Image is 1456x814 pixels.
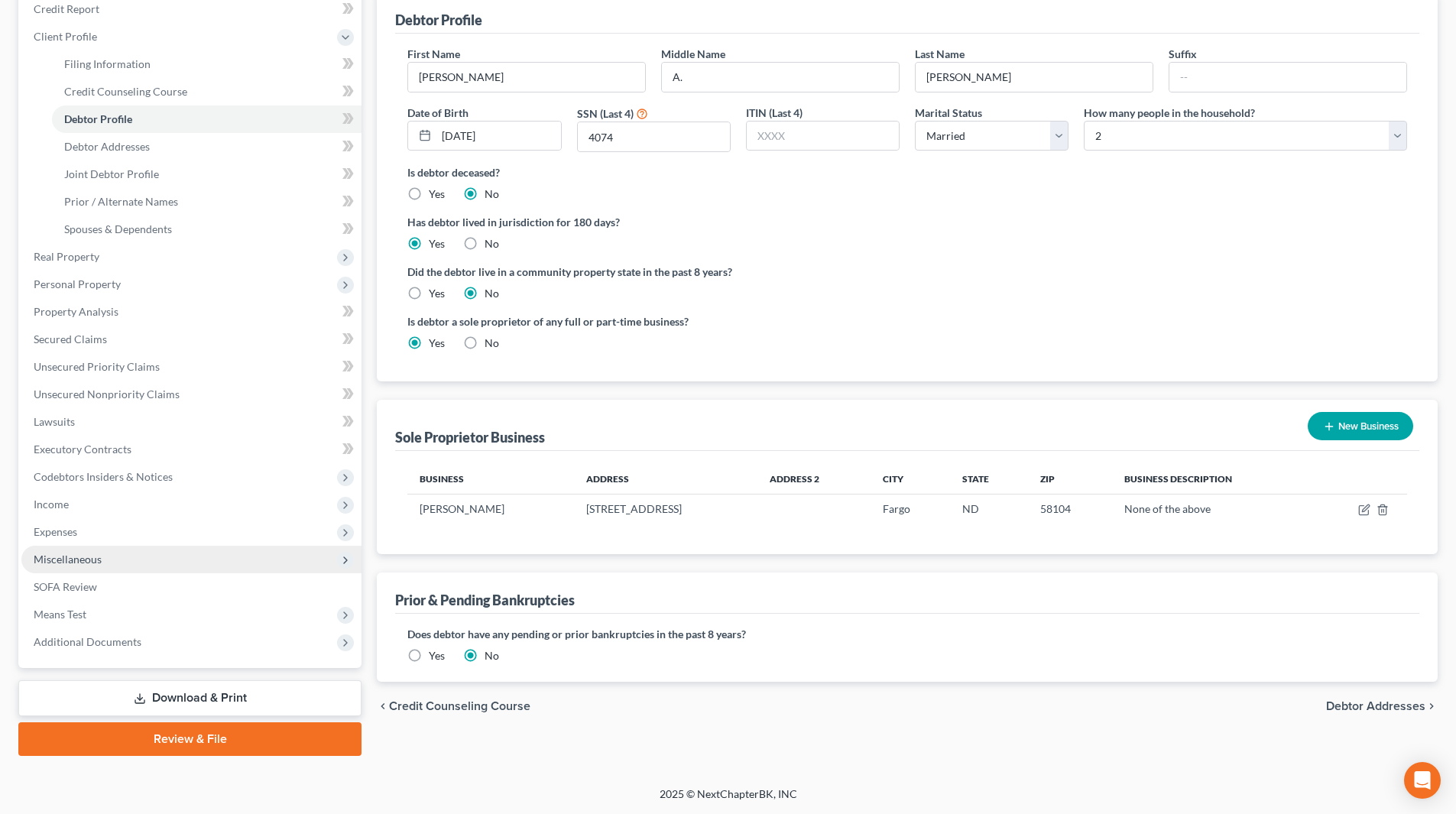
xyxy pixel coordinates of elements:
[34,388,180,401] span: Unsecured Nonpriority Claims
[436,122,560,151] input: MM/DD/YYYY
[1084,105,1255,121] label: How many people in the household?
[915,105,982,121] label: Marital Status
[21,353,362,381] a: Unsecured Priority Claims
[485,236,499,251] label: No
[757,463,871,494] th: Address 2
[661,46,725,62] label: Middle Name
[408,63,645,92] input: --
[52,216,362,243] a: Spouses & Dependents
[1404,762,1441,799] div: Open Intercom Messenger
[34,525,77,538] span: Expenses
[407,164,1407,180] label: Is debtor deceased?
[21,298,362,326] a: Property Analysis
[407,214,1407,230] label: Has debtor lived in jurisdiction for 180 days?
[915,46,965,62] label: Last Name
[1308,412,1413,440] button: New Business
[1425,700,1438,712] i: chevron_right
[1169,63,1406,92] input: --
[578,122,730,151] input: XXXX
[64,57,151,70] span: Filing Information
[64,85,187,98] span: Credit Counseling Course
[950,463,1028,494] th: State
[64,222,172,235] span: Spouses & Dependents
[21,381,362,408] a: Unsecured Nonpriority Claims
[52,133,362,161] a: Debtor Addresses
[407,46,460,62] label: First Name
[52,161,362,188] a: Joint Debtor Profile
[34,415,75,428] span: Lawsuits
[485,286,499,301] label: No
[1326,700,1438,712] button: Debtor Addresses chevron_right
[871,463,950,494] th: City
[395,11,482,29] div: Debtor Profile
[293,786,1164,814] div: 2025 © NextChapterBK, INC
[574,495,757,524] td: [STREET_ADDRESS]
[21,573,362,601] a: SOFA Review
[34,498,69,511] span: Income
[485,186,499,202] label: No
[407,105,469,121] label: Date of Birth
[747,122,899,151] input: XXXX
[407,626,1407,642] label: Does debtor have any pending or prior bankruptcies in the past 8 years?
[395,428,545,446] div: Sole Proprietor Business
[64,140,150,153] span: Debtor Addresses
[52,105,362,133] a: Debtor Profile
[34,360,160,373] span: Unsecured Priority Claims
[34,277,121,290] span: Personal Property
[21,326,362,353] a: Secured Claims
[950,495,1028,524] td: ND
[52,50,362,78] a: Filing Information
[34,635,141,648] span: Additional Documents
[485,336,499,351] label: No
[377,700,530,712] button: chevron_left Credit Counseling Course
[21,408,362,436] a: Lawsuits
[64,112,132,125] span: Debtor Profile
[64,195,178,208] span: Prior / Alternate Names
[377,700,389,712] i: chevron_left
[395,591,575,609] div: Prior & Pending Bankruptcies
[662,63,899,92] input: M.I
[18,680,362,716] a: Download & Print
[1028,463,1112,494] th: Zip
[429,336,445,351] label: Yes
[916,63,1153,92] input: --
[18,722,362,756] a: Review & File
[407,495,574,524] td: [PERSON_NAME]
[1028,495,1112,524] td: 58104
[407,463,574,494] th: Business
[389,700,530,712] span: Credit Counseling Course
[1169,46,1197,62] label: Suffix
[34,305,118,318] span: Property Analysis
[34,332,107,345] span: Secured Claims
[407,264,1407,280] label: Did the debtor live in a community property state in the past 8 years?
[34,580,97,593] span: SOFA Review
[574,463,757,494] th: Address
[34,2,99,15] span: Credit Report
[1112,463,1314,494] th: Business Description
[34,30,97,43] span: Client Profile
[429,648,445,663] label: Yes
[1112,495,1314,524] td: None of the above
[34,608,86,621] span: Means Test
[429,236,445,251] label: Yes
[577,105,634,122] label: SSN (Last 4)
[64,167,159,180] span: Joint Debtor Profile
[52,188,362,216] a: Prior / Alternate Names
[407,313,900,329] label: Is debtor a sole proprietor of any full or part-time business?
[871,495,950,524] td: Fargo
[21,436,362,463] a: Executory Contracts
[1326,700,1425,712] span: Debtor Addresses
[34,553,102,566] span: Miscellaneous
[34,250,99,263] span: Real Property
[52,78,362,105] a: Credit Counseling Course
[485,648,499,663] label: No
[429,186,445,202] label: Yes
[746,105,803,121] label: ITIN (Last 4)
[34,443,131,456] span: Executory Contracts
[429,286,445,301] label: Yes
[34,470,173,483] span: Codebtors Insiders & Notices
